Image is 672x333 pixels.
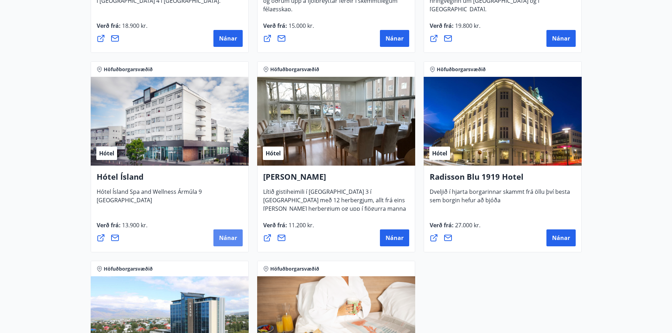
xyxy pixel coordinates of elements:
h4: Radisson Blu 1919 Hotel [430,171,576,187]
span: Dveljið í hjarta borgarinnar skammt frá öllu því besta sem borgin hefur að bjóða [430,188,570,210]
span: Höfuðborgarsvæðið [270,265,319,272]
button: Nánar [213,30,243,47]
span: Nánar [552,35,570,42]
span: Höfuðborgarsvæðið [437,66,486,73]
span: Nánar [386,35,404,42]
button: Nánar [546,30,576,47]
span: 19.800 kr. [454,22,480,30]
span: Höfuðborgarsvæðið [104,265,153,272]
button: Nánar [546,229,576,246]
span: 13.900 kr. [121,221,147,229]
span: Nánar [552,234,570,242]
span: Höfuðborgarsvæðið [104,66,153,73]
span: Höfuðborgarsvæðið [270,66,319,73]
span: Verð frá : [430,22,480,35]
span: Hótel [266,149,281,157]
span: Verð frá : [97,221,147,235]
h4: Hótel Ísland [97,171,243,187]
span: Verð frá : [263,22,314,35]
span: Nánar [386,234,404,242]
span: 11.200 kr. [287,221,314,229]
span: 18.900 kr. [121,22,147,30]
span: 27.000 kr. [454,221,480,229]
span: Hótel [99,149,114,157]
span: Verð frá : [97,22,147,35]
button: Nánar [213,229,243,246]
h4: [PERSON_NAME] [263,171,409,187]
span: Hótel [432,149,447,157]
span: Nánar [219,35,237,42]
span: Verð frá : [430,221,480,235]
span: Verð frá : [263,221,314,235]
span: Hótel Ísland Spa and Wellness Ármúla 9 [GEOGRAPHIC_DATA] [97,188,202,210]
span: 15.000 kr. [287,22,314,30]
button: Nánar [380,30,409,47]
span: Nánar [219,234,237,242]
span: Lítið gistiheimili í [GEOGRAPHIC_DATA] 3 í [GEOGRAPHIC_DATA] með 12 herbergjum, allt frá eins [PE... [263,188,406,227]
button: Nánar [380,229,409,246]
